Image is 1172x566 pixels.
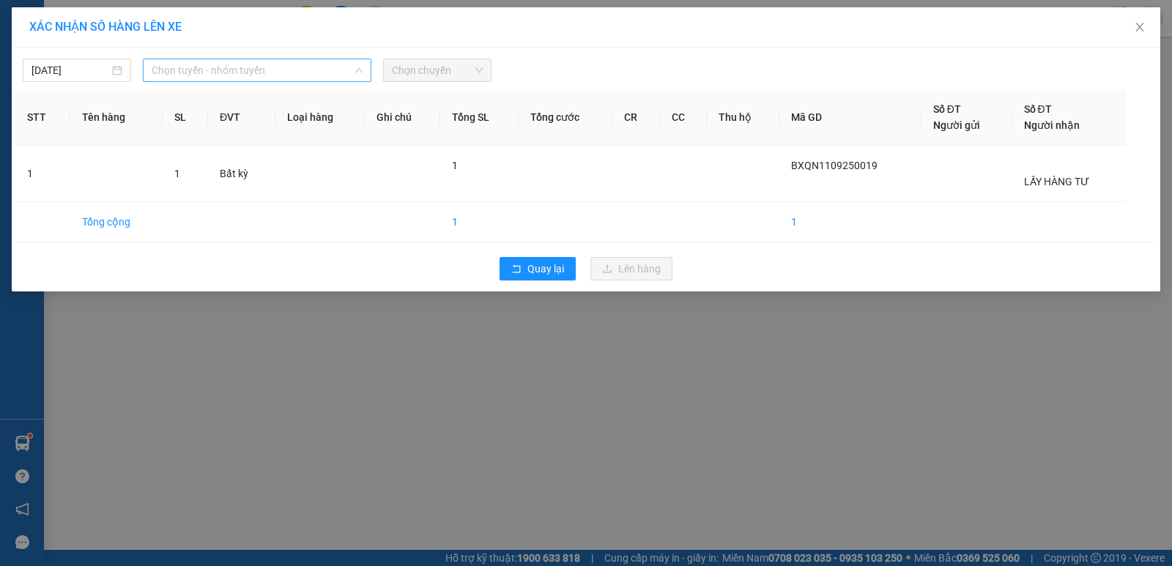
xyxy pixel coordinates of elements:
[1024,176,1089,187] span: LẤY HÀNG TƯ
[590,257,672,280] button: uploadLên hàng
[933,119,980,131] span: Người gửi
[779,202,921,242] td: 1
[440,89,519,146] th: Tổng SL
[12,14,35,29] span: Gửi:
[70,202,163,242] td: Tổng cộng
[171,68,265,119] span: THÀNH CÔNG
[1119,7,1160,48] button: Close
[1024,119,1080,131] span: Người nhận
[208,89,275,146] th: ĐVT
[171,14,207,29] span: Nhận:
[70,89,163,146] th: Tên hàng
[275,89,366,146] th: Loại hàng
[392,59,483,81] span: Chọn chuyến
[933,103,961,115] span: Số ĐT
[779,89,921,146] th: Mã GD
[152,59,363,81] span: Chọn tuyến - nhóm tuyến
[208,146,275,202] td: Bất kỳ
[527,261,564,277] span: Quay lại
[440,202,519,242] td: 1
[452,160,458,171] span: 1
[15,146,70,202] td: 1
[519,89,612,146] th: Tổng cước
[29,20,182,34] span: XÁC NHẬN SỐ HÀNG LÊN XE
[511,264,522,275] span: rollback
[171,48,289,68] div: 0979646442
[612,89,659,146] th: CR
[1134,21,1146,33] span: close
[707,89,779,146] th: Thu hộ
[12,12,161,48] div: Bến xe [GEOGRAPHIC_DATA]
[355,66,363,75] span: down
[791,160,878,171] span: BXQN1109250019
[163,89,208,146] th: SL
[31,62,109,78] input: 11/09/2025
[660,89,707,146] th: CC
[15,89,70,146] th: STT
[365,89,440,146] th: Ghi chú
[171,12,289,48] div: Bến xe Miền Đông
[174,168,180,179] span: 1
[500,257,576,280] button: rollbackQuay lại
[171,76,191,92] span: TC:
[1024,103,1052,115] span: Số ĐT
